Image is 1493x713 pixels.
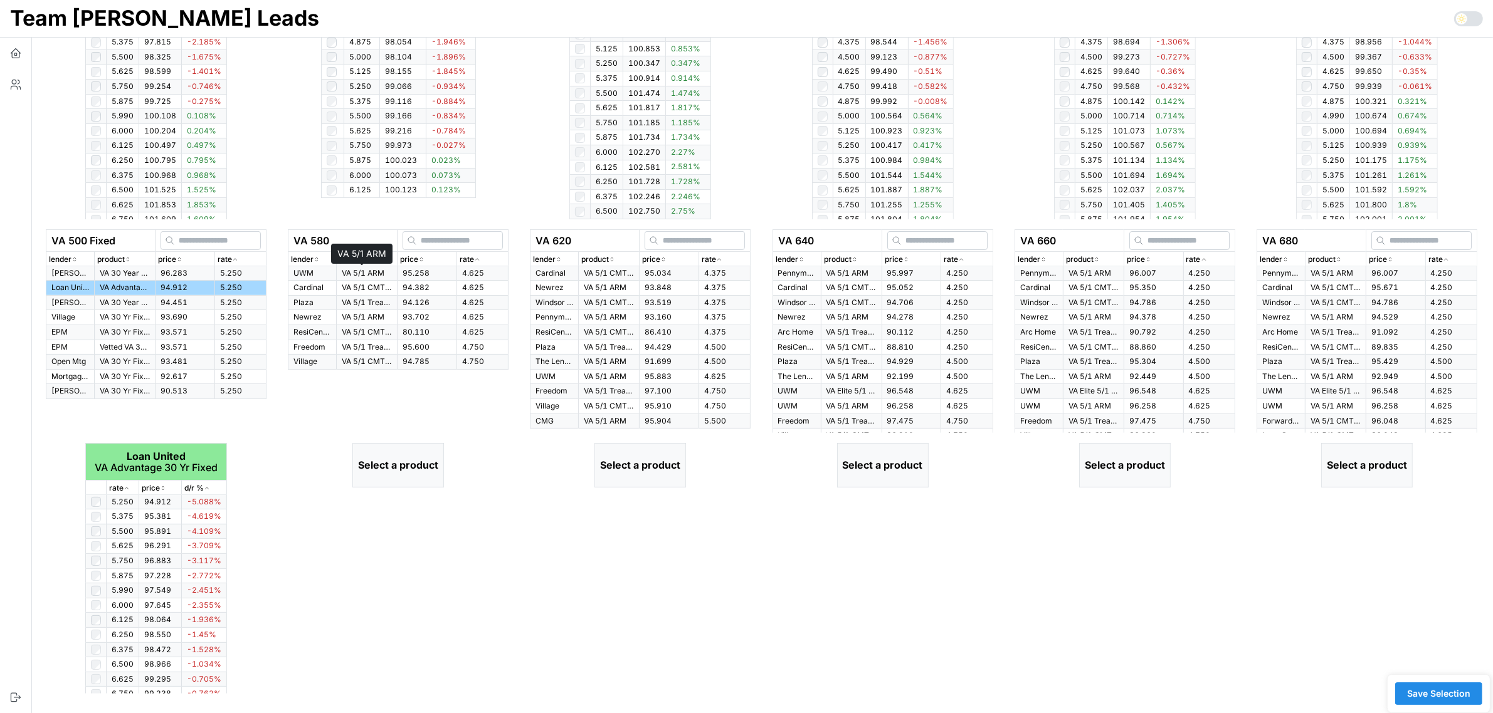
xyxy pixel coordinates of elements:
[187,52,221,61] span: -1.675%
[91,126,101,136] input: Select row
[579,254,639,266] button: product
[871,37,898,46] span: 98.544
[818,38,828,48] input: Select row
[671,132,700,142] span: 1.734%
[385,96,412,106] span: 99.116
[1060,38,1070,48] input: Select row
[914,81,948,91] span: -0.582%
[871,170,903,180] span: 101.544
[187,126,216,135] span: 0.204%
[575,73,585,83] input: Select row
[46,254,94,266] button: lender
[1156,66,1185,76] span: -0.36%
[702,254,716,266] p: rate
[1186,254,1201,266] p: rate
[1060,141,1070,151] input: Select row
[818,170,828,180] input: Select row
[596,132,618,142] span: 5.875
[327,155,337,165] input: Select row
[628,88,660,98] span: 101.474
[1302,170,1312,180] input: Select row
[1302,112,1312,122] input: Select row
[1018,254,1040,266] p: lender
[1063,254,1124,266] button: product
[349,170,371,180] span: 6.000
[1302,67,1312,77] input: Select row
[596,103,618,112] span: 5.625
[112,140,134,150] span: 6.125
[112,81,134,91] span: 5.750
[1355,126,1387,135] span: 100.694
[1398,111,1427,120] span: 0.674%
[1113,111,1145,120] span: 100.714
[431,111,466,120] span: -0.834%
[144,140,176,150] span: 100.497
[1113,96,1145,106] span: 100.142
[1060,52,1070,62] input: Select row
[112,111,134,120] span: 5.990
[1080,140,1102,150] span: 5.250
[871,126,903,135] span: 100.923
[1322,155,1344,165] span: 5.250
[1156,155,1185,165] span: 1.134%
[144,170,176,180] span: 100.968
[1080,52,1102,61] span: 4.500
[1080,170,1102,180] span: 5.500
[91,112,101,122] input: Select row
[838,96,860,106] span: 4.875
[1322,140,1344,150] span: 5.125
[914,52,948,61] span: -0.877%
[838,52,860,61] span: 4.500
[1426,254,1477,266] button: rate
[1060,155,1070,165] input: Select row
[671,44,700,53] span: 0.853%
[109,482,124,494] p: rate
[1060,170,1070,180] input: Select row
[327,52,337,62] input: Select row
[914,126,943,135] span: 0.923%
[95,254,155,266] button: product
[596,58,618,68] span: 5.250
[144,111,176,120] span: 100.108
[642,254,660,266] p: price
[349,96,371,106] span: 5.375
[640,254,699,266] button: price
[1113,140,1145,150] span: 100.567
[139,482,181,494] button: price
[1080,155,1102,165] span: 5.375
[914,96,948,106] span: -0.008%
[1398,37,1432,46] span: -1.044%
[91,556,101,566] input: Select row
[385,52,412,61] span: 98.104
[871,96,898,106] span: 99.992
[575,162,585,172] input: Select row
[385,126,412,135] span: 99.216
[91,52,101,62] input: Select row
[818,52,828,62] input: Select row
[671,58,700,68] span: 0.347%
[1113,52,1140,61] span: 99.273
[1060,67,1070,77] input: Select row
[1369,254,1387,266] p: price
[1066,254,1094,266] p: product
[871,140,903,150] span: 100.417
[1308,254,1336,266] p: product
[327,81,337,91] input: Select row
[1407,683,1470,704] span: Save Selection
[1355,140,1387,150] span: 100.939
[628,132,660,142] span: 101.734
[97,254,125,266] p: product
[107,482,139,494] button: rate
[144,81,171,91] span: 99.254
[91,141,101,151] input: Select row
[1355,81,1382,91] span: 99.939
[91,155,101,165] input: Select row
[49,254,71,266] p: lender
[1355,170,1387,180] span: 101.261
[914,155,943,165] span: 0.984%
[1322,170,1344,180] span: 5.375
[776,254,798,266] p: lender
[112,170,134,180] span: 6.375
[1322,52,1344,61] span: 4.500
[431,52,466,61] span: -1.896%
